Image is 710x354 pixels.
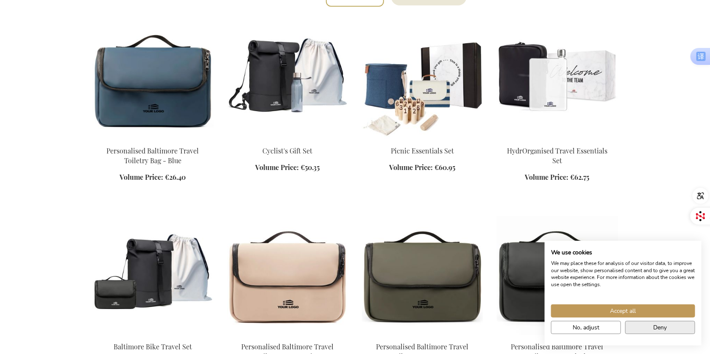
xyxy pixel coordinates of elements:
span: €50.35 [301,163,320,172]
a: Baltimore Bike Travel Set [114,342,192,351]
img: Personalised Baltimore Travel Toiletry Bag - Black [497,216,618,335]
a: Picnic Essentials Set [362,136,483,144]
img: Personalised Baltimore Travel Toiletry Bag - Blue [92,20,214,139]
a: Picnic Essentials Set [391,146,454,155]
a: Cyclist's Gift Set [263,146,313,155]
button: Adjust cookie preferences [551,321,621,334]
p: We may place these for analysis of our visitor data, to improve our website, show personalised co... [551,260,695,288]
button: Accept all cookies [551,304,695,318]
img: Cyclist's Gift Set [227,20,348,139]
span: No, adjust [573,323,599,332]
img: Baltimore Bike Travel Set [92,216,214,335]
a: HydrOrganised Travel Essentials Set [507,146,607,165]
button: Deny all cookies [625,321,695,334]
span: €62.75 [571,173,590,181]
a: Volume Price: €26.40 [120,173,186,182]
span: Volume Price: [256,163,299,172]
img: HydrOrganised Travel Essentials Set [497,20,618,139]
a: Volume Price: €60.95 [390,163,456,173]
a: Personalised Baltimore Travel Toiletry Bag - Blue [92,136,214,144]
img: Personalised Baltimore Travel Toiletry Bag - Green [362,216,483,335]
span: Volume Price: [120,173,164,181]
a: Personalised Baltimore Travel Toiletry Bag - Greige [227,332,348,340]
img: Picnic Essentials Set [362,20,483,139]
img: Personalised Baltimore Travel Toiletry Bag - Greige [227,216,348,335]
span: Accept all [610,307,636,315]
h2: We use cookies [551,249,695,256]
a: Baltimore Bike Travel Set [92,332,214,340]
span: Volume Price: [390,163,433,172]
a: Cyclist's Gift Set [227,136,348,144]
span: €60.95 [435,163,456,172]
a: HydrOrganised Travel Essentials Set [497,136,618,144]
span: Deny [654,323,667,332]
a: Personalised Baltimore Travel Toiletry Bag - Blue [107,146,199,165]
span: Volume Price: [525,173,569,181]
a: Volume Price: €62.75 [525,173,590,182]
a: Personalised Baltimore Travel Toiletry Bag - Green [362,332,483,340]
a: Personalised Baltimore Travel Toiletry Bag - Black [497,332,618,340]
a: Volume Price: €50.35 [256,163,320,173]
span: €26.40 [165,173,186,181]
